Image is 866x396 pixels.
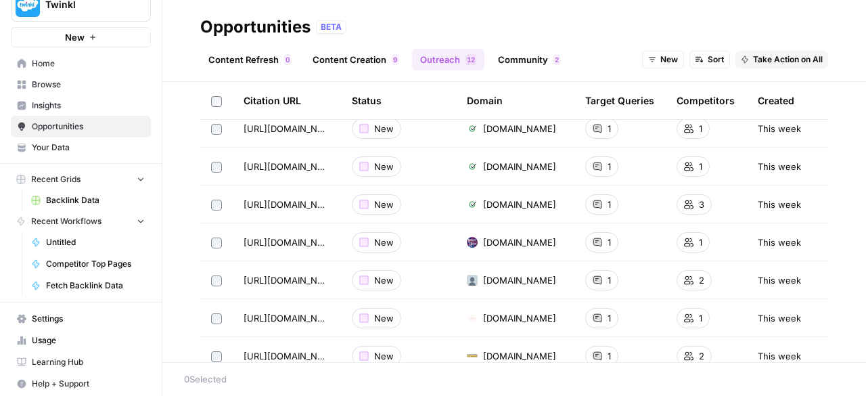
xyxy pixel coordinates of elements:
[689,51,730,68] button: Sort
[352,82,382,119] div: Status
[374,160,394,173] span: New
[699,311,702,325] span: 1
[46,236,145,248] span: Untitled
[642,51,684,68] button: New
[699,198,704,211] span: 3
[483,122,556,135] span: [DOMAIN_NAME]
[483,273,556,287] span: [DOMAIN_NAME]
[32,58,145,70] span: Home
[25,275,151,296] a: Fetch Backlink Data
[32,120,145,133] span: Opportunities
[483,236,556,249] span: [DOMAIN_NAME]
[758,311,801,325] span: This week
[374,236,394,249] span: New
[284,54,291,65] div: 0
[11,169,151,190] button: Recent Grids
[200,16,311,38] div: Opportunities
[11,330,151,351] a: Usage
[758,236,801,249] span: This week
[32,378,145,390] span: Help + Support
[758,198,801,211] span: This week
[708,53,724,66] span: Sort
[758,82,794,119] div: Created
[244,160,330,173] span: [URL][DOMAIN_NAME]
[608,349,611,363] span: 1
[392,54,398,65] div: 9
[11,211,151,232] button: Recent Workflows
[11,373,151,395] button: Help + Support
[32,100,145,112] span: Insights
[758,273,801,287] span: This week
[735,51,828,68] button: Take Action on All
[25,190,151,211] a: Backlink Data
[25,253,151,275] a: Competitor Top Pages
[483,160,556,173] span: [DOMAIN_NAME]
[46,258,145,270] span: Competitor Top Pages
[483,311,556,325] span: [DOMAIN_NAME]
[660,53,678,66] span: New
[11,95,151,116] a: Insights
[11,53,151,74] a: Home
[467,54,471,65] span: 1
[244,311,330,325] span: [URL][DOMAIN_NAME]
[471,54,475,65] span: 2
[553,54,560,65] div: 2
[608,311,611,325] span: 1
[585,82,654,119] div: Target Queries
[286,54,290,65] span: 0
[699,122,702,135] span: 1
[374,273,394,287] span: New
[32,79,145,91] span: Browse
[608,198,611,211] span: 1
[31,215,101,227] span: Recent Workflows
[490,49,568,70] a: Community2
[555,54,559,65] span: 2
[608,122,611,135] span: 1
[244,349,330,363] span: [URL][DOMAIN_NAME]
[374,122,394,135] span: New
[483,349,556,363] span: [DOMAIN_NAME]
[758,349,801,363] span: This week
[32,356,145,368] span: Learning Hub
[699,349,704,363] span: 2
[467,313,478,324] img: f6p8513l2wzpc104orxkrxhpyby7
[304,49,407,70] a: Content Creation9
[467,275,478,286] img: pkeh69mecbc5f2neqpspnrzcsv8i
[758,122,801,135] span: This week
[467,199,478,210] img: vx3yt9hvl3c9p2snrriu8mlumh9p
[699,236,702,249] span: 1
[412,49,484,70] a: Outreach12
[374,349,394,363] span: New
[608,160,611,173] span: 1
[32,334,145,347] span: Usage
[65,30,85,44] span: New
[467,123,478,134] img: vx3yt9hvl3c9p2snrriu8mlumh9p
[608,273,611,287] span: 1
[244,198,330,211] span: [URL][DOMAIN_NAME]
[200,49,299,70] a: Content Refresh0
[758,160,801,173] span: This week
[483,198,556,211] span: [DOMAIN_NAME]
[11,308,151,330] a: Settings
[11,27,151,47] button: New
[753,53,823,66] span: Take Action on All
[11,74,151,95] a: Browse
[316,20,346,34] div: BETA
[46,280,145,292] span: Fetch Backlink Data
[467,351,478,361] img: jdfz9734w5yuzkb4vndd9t0sl3fc
[699,160,702,173] span: 1
[467,237,478,248] img: rj7tjtekvvadozr5ich39pybftmg
[244,122,330,135] span: [URL][DOMAIN_NAME]
[677,82,735,119] div: Competitors
[393,54,397,65] span: 9
[608,236,611,249] span: 1
[32,141,145,154] span: Your Data
[699,273,704,287] span: 2
[374,311,394,325] span: New
[244,82,330,119] div: Citation URL
[31,173,81,185] span: Recent Grids
[244,273,330,287] span: [URL][DOMAIN_NAME][DOMAIN_NAME].
[11,351,151,373] a: Learning Hub
[244,236,330,249] span: [URL][DOMAIN_NAME]
[467,82,503,119] div: Domain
